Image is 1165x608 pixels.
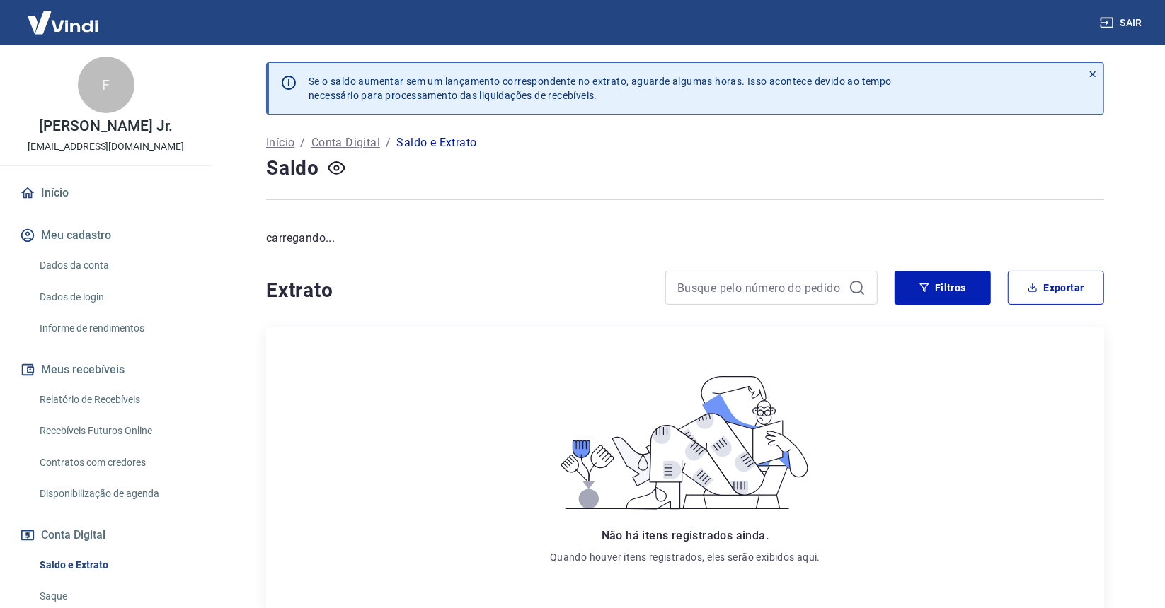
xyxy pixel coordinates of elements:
button: Conta Digital [17,520,195,551]
a: Contratos com credores [34,448,195,477]
button: Meus recebíveis [17,354,195,385]
p: carregando... [266,230,1104,247]
button: Meu cadastro [17,220,195,251]
a: Disponibilização de agenda [34,479,195,508]
p: Saldo e Extrato [396,134,476,151]
span: Não há itens registrados ainda. [602,529,769,542]
a: Dados da conta [34,251,195,280]
p: / [386,134,391,151]
a: Saldo e Extrato [34,551,195,580]
img: Vindi [17,1,109,44]
p: [PERSON_NAME] Jr. [39,119,172,134]
a: Conta Digital [311,134,380,151]
button: Sair [1097,10,1148,36]
a: Recebíveis Futuros Online [34,416,195,445]
h4: Extrato [266,276,648,305]
a: Dados de login [34,283,195,312]
a: Início [266,134,294,151]
h4: Saldo [266,154,319,182]
a: Início [17,177,195,209]
p: / [300,134,305,151]
a: Informe de rendimentos [34,314,195,343]
p: Se o saldo aumentar sem um lançamento correspondente no extrato, aguarde algumas horas. Isso acon... [309,74,892,103]
button: Exportar [1008,271,1104,305]
button: Filtros [895,271,991,305]
p: [EMAIL_ADDRESS][DOMAIN_NAME] [28,139,184,154]
p: Quando houver itens registrados, eles serão exibidos aqui. [550,550,820,564]
a: Relatório de Recebíveis [34,385,195,414]
div: F [78,57,134,113]
input: Busque pelo número do pedido [677,277,843,298]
